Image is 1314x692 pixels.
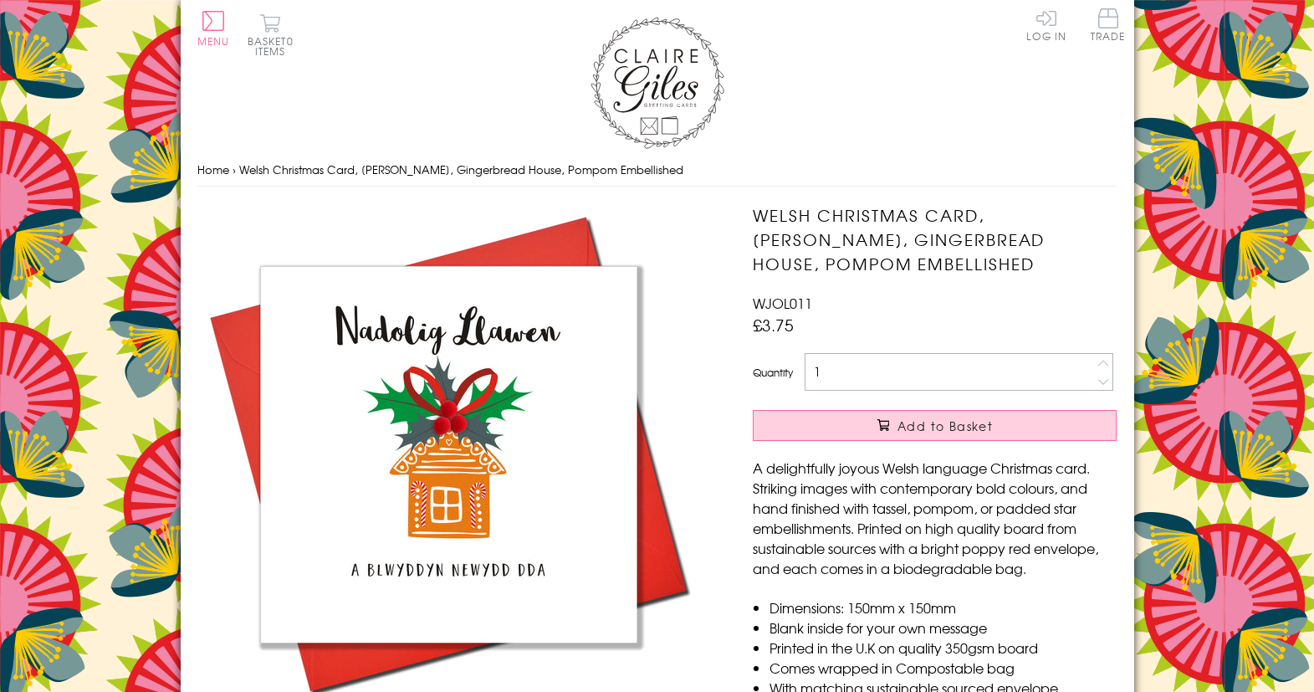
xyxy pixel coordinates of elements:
[897,418,993,434] span: Add to Basket
[197,11,230,46] button: Menu
[1091,8,1126,44] a: Trade
[197,33,230,49] span: Menu
[255,33,294,59] span: 0 items
[1091,8,1126,41] span: Trade
[753,410,1117,441] button: Add to Basket
[753,203,1117,275] h1: Welsh Christmas Card, [PERSON_NAME], Gingerbread House, Pompom Embellished
[591,17,724,149] img: Claire Giles Greetings Cards
[197,153,1117,187] nav: breadcrumbs
[753,365,793,380] label: Quantity
[197,161,229,177] a: Home
[248,13,294,56] button: Basket0 items
[1026,8,1066,41] a: Log In
[753,293,812,313] span: WJOL011
[753,313,794,336] span: £3.75
[769,618,1117,638] li: Blank inside for your own message
[233,161,236,177] span: ›
[239,161,683,177] span: Welsh Christmas Card, [PERSON_NAME], Gingerbread House, Pompom Embellished
[753,458,1117,578] p: A delightfully joyous Welsh language Christmas card. Striking images with contemporary bold colou...
[769,658,1117,678] li: Comes wrapped in Compostable bag
[769,597,1117,618] li: Dimensions: 150mm x 150mm
[769,638,1117,658] li: Printed in the U.K on quality 350gsm board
